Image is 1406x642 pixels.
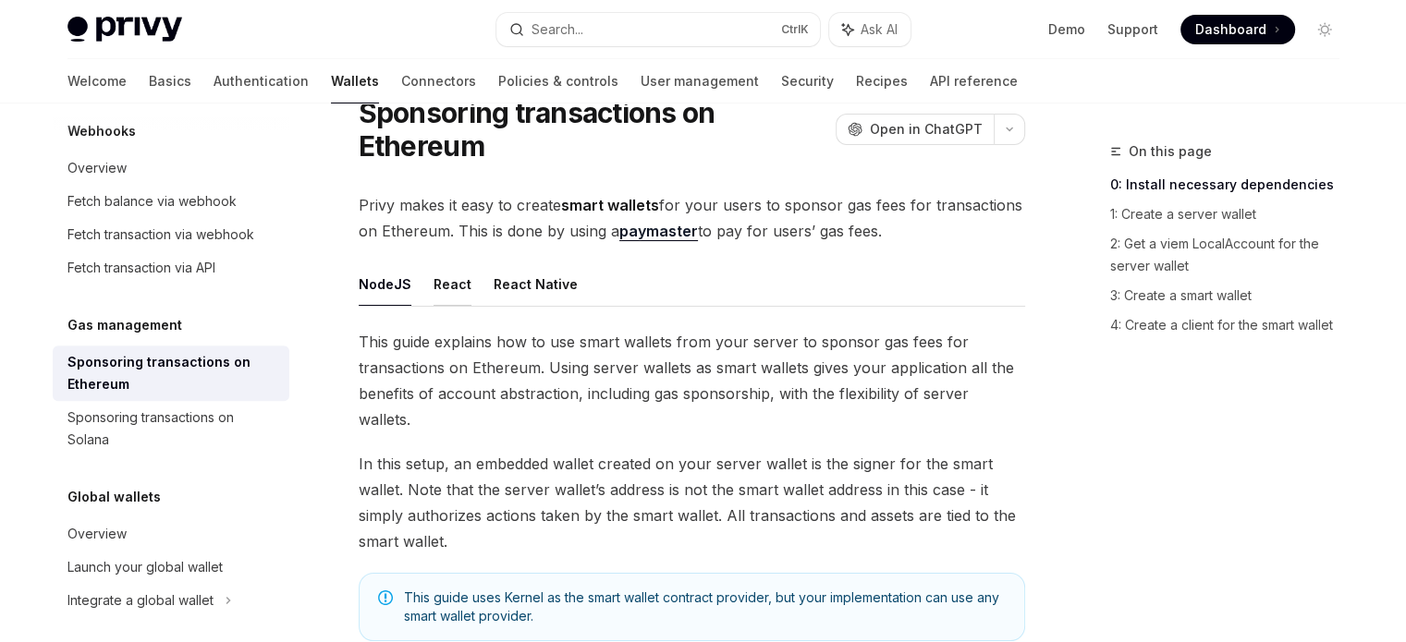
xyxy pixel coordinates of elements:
strong: smart wallets [561,196,659,214]
span: Open in ChatGPT [870,120,983,139]
a: Authentication [214,59,309,103]
a: API reference [930,59,1018,103]
a: Recipes [856,59,908,103]
button: Search...CtrlK [496,13,820,46]
a: Fetch transaction via API [53,251,289,285]
a: Fetch balance via webhook [53,185,289,218]
button: NodeJS [359,262,411,306]
div: Overview [67,157,127,179]
span: On this page [1129,140,1212,163]
a: Basics [149,59,191,103]
a: 3: Create a smart wallet [1110,281,1354,310]
a: Wallets [331,59,379,103]
span: This guide uses Kernel as the smart wallet contract provider, but your implementation can use any... [404,588,1006,625]
span: Privy makes it easy to create for your users to sponsor gas fees for transactions on Ethereum. Th... [359,192,1025,244]
svg: Note [378,590,393,605]
a: Overview [53,151,289,185]
a: Sponsoring transactions on Ethereum [53,345,289,401]
span: This guide explains how to use smart wallets from your server to sponsor gas fees for transaction... [359,329,1025,432]
div: Sponsoring transactions on Solana [67,406,278,451]
div: Fetch transaction via webhook [67,224,254,246]
button: React [434,262,471,306]
h1: Sponsoring transactions on Ethereum [359,96,828,163]
span: In this setup, an embedded wallet created on your server wallet is the signer for the smart walle... [359,451,1025,554]
a: Fetch transaction via webhook [53,218,289,251]
a: Connectors [401,59,476,103]
a: Overview [53,517,289,551]
button: Open in ChatGPT [836,114,994,145]
img: light logo [67,17,182,42]
a: Launch your global wallet [53,551,289,584]
a: Security [781,59,834,103]
div: Launch your global wallet [67,556,223,578]
button: Ask AI [829,13,911,46]
a: paymaster [619,222,698,241]
a: Support [1107,20,1158,39]
a: 2: Get a viem LocalAccount for the server wallet [1110,229,1354,281]
button: Toggle dark mode [1310,15,1339,44]
h5: Gas management [67,314,182,336]
a: Policies & controls [498,59,618,103]
span: Dashboard [1195,20,1266,39]
div: Search... [532,18,583,41]
span: Ctrl K [781,22,809,37]
button: React Native [494,262,578,306]
div: Overview [67,523,127,545]
a: Dashboard [1180,15,1295,44]
a: 4: Create a client for the smart wallet [1110,310,1354,340]
a: Demo [1048,20,1085,39]
div: Fetch transaction via API [67,257,215,279]
div: Integrate a global wallet [67,589,214,612]
a: 1: Create a server wallet [1110,200,1354,229]
div: Fetch balance via webhook [67,190,237,212]
span: Ask AI [861,20,898,39]
a: User management [641,59,759,103]
a: Sponsoring transactions on Solana [53,401,289,456]
h5: Global wallets [67,486,161,508]
a: Welcome [67,59,127,103]
a: 0: Install necessary dependencies [1110,170,1354,200]
div: Sponsoring transactions on Ethereum [67,351,278,395]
